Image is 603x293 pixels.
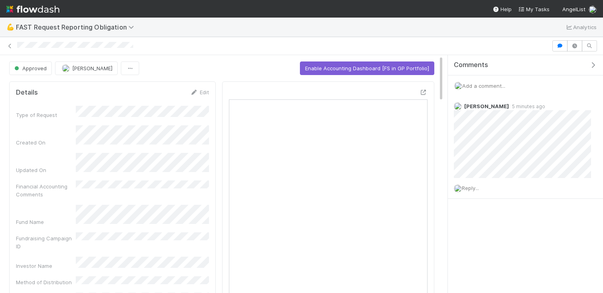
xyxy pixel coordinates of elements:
[13,65,47,71] span: Approved
[16,139,76,146] div: Created On
[16,218,76,226] div: Fund Name
[454,61,488,69] span: Comments
[493,5,512,13] div: Help
[6,2,59,16] img: logo-inverted-e16ddd16eac7371096b0.svg
[518,5,550,13] a: My Tasks
[72,65,112,71] span: [PERSON_NAME]
[454,184,462,192] img: avatar_a8b9208c-77c1-4b07-b461-d8bc701f972e.png
[454,102,462,110] img: avatar_8d06466b-a936-4205-8f52-b0cc03e2a179.png
[16,166,76,174] div: Updated On
[462,83,505,89] span: Add a comment...
[16,182,76,198] div: Financial Accounting Comments
[300,61,434,75] button: Enable Accounting Dashboard [FS in GP Portfolio]
[9,61,52,75] button: Approved
[62,64,70,72] img: avatar_8d06466b-a936-4205-8f52-b0cc03e2a179.png
[190,89,209,95] a: Edit
[462,185,479,191] span: Reply...
[518,6,550,12] span: My Tasks
[55,61,118,75] button: [PERSON_NAME]
[6,24,14,30] span: 💪
[16,23,138,31] span: FAST Request Reporting Obligation
[16,89,38,97] h5: Details
[509,103,545,109] span: 5 minutes ago
[562,6,585,12] span: AngelList
[589,6,597,14] img: avatar_a8b9208c-77c1-4b07-b461-d8bc701f972e.png
[16,111,76,119] div: Type of Request
[16,262,76,270] div: Investor Name
[16,234,76,250] div: Fundraising Campaign ID
[464,103,509,109] span: [PERSON_NAME]
[565,22,597,32] a: Analytics
[454,82,462,90] img: avatar_a8b9208c-77c1-4b07-b461-d8bc701f972e.png
[16,278,76,286] div: Method of Distribution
